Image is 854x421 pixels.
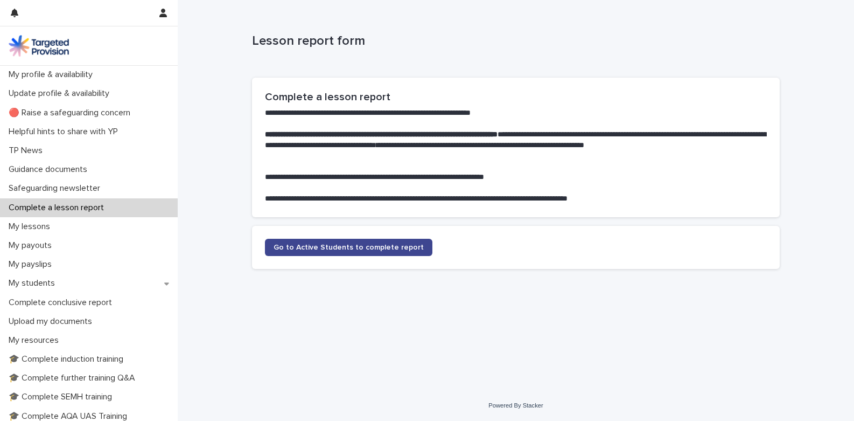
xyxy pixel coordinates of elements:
p: Guidance documents [4,164,96,175]
p: Complete a lesson report [4,203,113,213]
p: 🎓 Complete induction training [4,354,132,364]
a: Powered By Stacker [488,402,543,409]
p: 🎓 Complete further training Q&A [4,373,144,383]
p: Helpful hints to share with YP [4,127,127,137]
p: My payouts [4,240,60,251]
p: Lesson report form [252,33,775,49]
p: My resources [4,335,67,346]
h2: Complete a lesson report [265,91,767,103]
p: My payslips [4,259,60,270]
p: 🎓 Complete SEMH training [4,392,121,402]
img: M5nRWzHhSzIhMunXDL62 [9,35,69,57]
p: Complete conclusive report [4,298,121,308]
p: Upload my documents [4,316,101,327]
p: Safeguarding newsletter [4,183,109,194]
a: Go to Active Students to complete report [265,239,432,256]
span: Go to Active Students to complete report [274,244,424,251]
p: My lessons [4,222,59,232]
p: My profile & availability [4,70,101,80]
p: TP News [4,146,51,156]
p: 🔴 Raise a safeguarding concern [4,108,139,118]
p: My students [4,278,64,288]
p: Update profile & availability [4,88,118,99]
